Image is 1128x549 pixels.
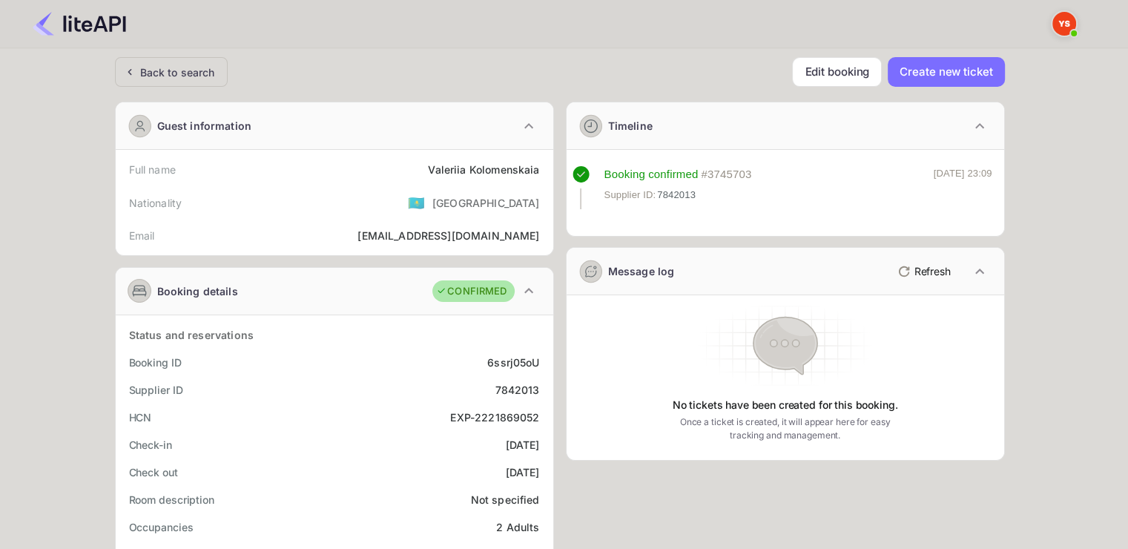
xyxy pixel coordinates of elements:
[129,195,182,211] div: Nationality
[129,382,183,398] div: Supplier ID
[914,263,951,279] p: Refresh
[129,492,214,507] div: Room description
[608,118,653,134] div: Timeline
[604,166,699,183] div: Booking confirmed
[471,492,540,507] div: Not specified
[157,283,238,299] div: Booking details
[408,189,425,216] span: United States
[889,260,957,283] button: Refresh
[487,355,539,370] div: 6ssrj05oU
[129,437,172,453] div: Check-in
[432,195,540,211] div: [GEOGRAPHIC_DATA]
[357,228,539,243] div: [EMAIL_ADDRESS][DOMAIN_NAME]
[1052,12,1076,36] img: Yandex Support
[701,166,751,183] div: # 3745703
[140,65,215,80] div: Back to search
[129,519,194,535] div: Occupancies
[934,166,992,209] div: [DATE] 23:09
[129,162,176,177] div: Full name
[129,410,152,425] div: HCN
[608,263,675,279] div: Message log
[157,118,252,134] div: Guest information
[129,464,178,480] div: Check out
[888,57,1004,87] button: Create new ticket
[33,12,126,36] img: LiteAPI Logo
[506,464,540,480] div: [DATE]
[673,398,898,412] p: No tickets have been created for this booking.
[436,284,507,299] div: CONFIRMED
[450,410,539,425] div: EXP-2221869052
[495,382,539,398] div: 7842013
[604,188,656,203] span: Supplier ID:
[496,519,539,535] div: 2 Adults
[506,437,540,453] div: [DATE]
[792,57,882,87] button: Edit booking
[428,162,539,177] div: Valeriia Kolomenskaia
[657,188,696,203] span: 7842013
[668,415,903,442] p: Once a ticket is created, it will appear here for easy tracking and management.
[129,228,155,243] div: Email
[129,355,182,370] div: Booking ID
[129,327,254,343] div: Status and reservations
